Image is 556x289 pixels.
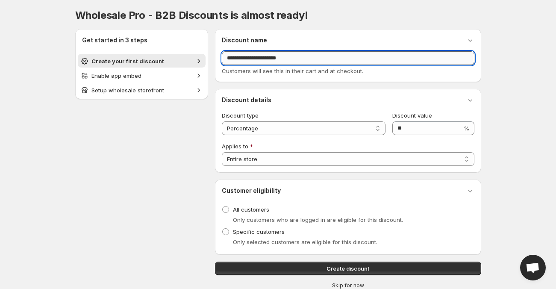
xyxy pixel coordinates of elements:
span: Customers will see this in their cart and at checkout. [222,68,363,74]
span: Setup wholesale storefront [91,87,164,94]
a: Open chat [520,255,546,280]
button: Create discount [215,262,481,275]
h3: Customer eligibility [222,186,281,195]
h1: Wholesale Pro - B2B Discounts is almost ready! [75,9,481,22]
span: Only selected customers are eligible for this discount. [233,239,377,245]
span: Create discount [327,264,369,273]
span: Specific customers [233,228,285,235]
span: Applies to [222,143,248,150]
span: Discount value [392,112,432,119]
span: Discount type [222,112,259,119]
span: Only customers who are logged in are eligible for this discount. [233,216,403,223]
h2: Get started in 3 steps [82,36,201,44]
h3: Discount details [222,96,271,104]
span: Enable app embed [91,72,141,79]
span: Create your first discount [91,58,164,65]
span: All customers [233,206,269,213]
h3: Discount name [222,36,267,44]
span: % [464,125,469,132]
span: Skip for now [332,282,364,289]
